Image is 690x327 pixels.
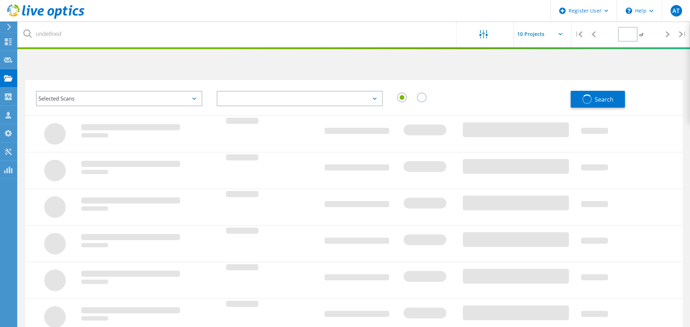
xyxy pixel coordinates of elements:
[571,22,586,47] div: |
[639,32,643,38] span: of
[571,91,625,108] button: Search
[7,15,84,20] a: Live Optics Dashboard
[675,22,690,47] div: |
[595,95,613,103] span: Search
[36,91,202,106] div: Selected Scans
[672,8,680,14] span: AT
[626,8,632,14] svg: \n
[18,22,457,47] input: undefined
